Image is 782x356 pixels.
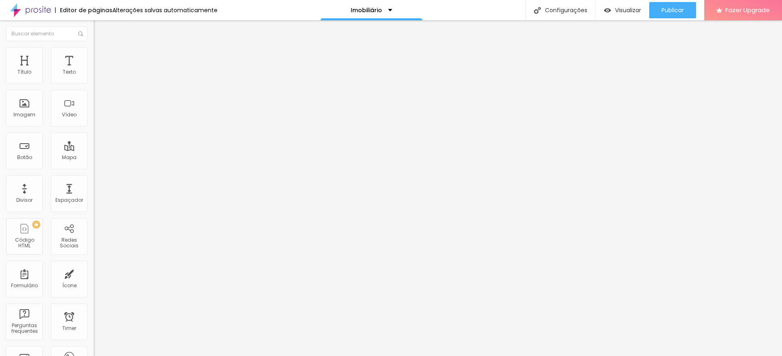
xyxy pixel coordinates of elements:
input: Buscar elemento [6,26,88,41]
div: Botão [17,155,32,160]
span: Fazer Upgrade [725,7,770,13]
span: Publicar [661,7,684,13]
img: Icone [78,31,83,36]
div: Imagem [13,112,35,118]
span: Visualizar [615,7,641,13]
div: Alterações salvas automaticamente [112,7,217,13]
img: Icone [534,7,541,14]
div: Timer [62,325,76,331]
img: view-1.svg [604,7,611,14]
button: Publicar [649,2,696,18]
div: Código HTML [8,237,40,249]
div: Formulário [11,283,38,288]
div: Perguntas frequentes [8,323,40,334]
div: Espaçador [55,197,83,203]
div: Vídeo [62,112,77,118]
div: Editor de páginas [55,7,112,13]
div: Ícone [62,283,77,288]
div: Título [18,69,31,75]
div: Mapa [62,155,77,160]
button: Visualizar [596,2,649,18]
div: Divisor [16,197,33,203]
iframe: Editor [94,20,782,356]
div: Redes Sociais [53,237,85,249]
div: Texto [63,69,76,75]
p: Imobiliário [351,7,382,13]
